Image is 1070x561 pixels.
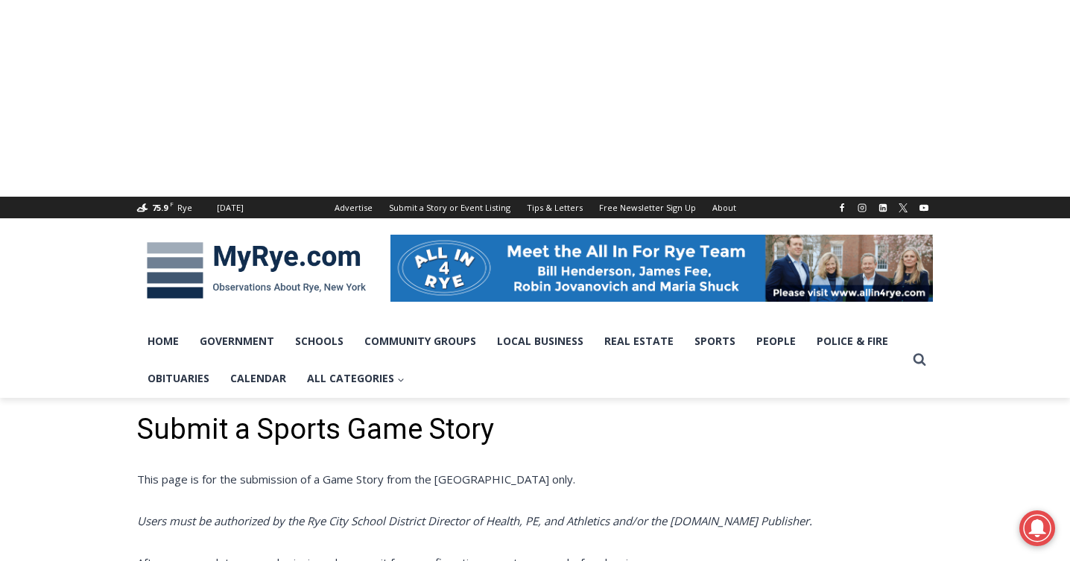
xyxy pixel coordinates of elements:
a: All Categories [297,360,415,397]
i: Users must be authorized by the Rye City School District Director of Health, PE, and Athletics an... [137,513,812,528]
a: X [894,199,912,217]
a: Schools [285,323,354,360]
span: F [170,200,174,208]
a: Free Newsletter Sign Up [591,197,704,218]
a: Tips & Letters [519,197,591,218]
a: Police & Fire [806,323,899,360]
a: YouTube [915,199,933,217]
a: Obituaries [137,360,220,397]
a: Community Groups [354,323,487,360]
div: [DATE] [217,201,244,215]
a: Submit a Story or Event Listing [381,197,519,218]
a: Sports [684,323,746,360]
p: This page is for the submission of a Game Story from the [GEOGRAPHIC_DATA] only. [137,470,933,488]
img: MyRye.com [137,232,376,309]
img: All in for Rye [390,235,933,302]
a: Local Business [487,323,594,360]
nav: Secondary Navigation [326,197,744,218]
a: About [704,197,744,218]
span: 75.9 [152,202,168,213]
button: View Search Form [906,346,933,373]
a: Facebook [833,199,851,217]
a: Instagram [853,199,871,217]
a: Linkedin [874,199,892,217]
a: Calendar [220,360,297,397]
a: Real Estate [594,323,684,360]
a: People [746,323,806,360]
nav: Primary Navigation [137,323,906,398]
h1: Submit a Sports Game Story [137,413,933,447]
a: Advertise [326,197,381,218]
span: All Categories [307,370,405,387]
a: Home [137,323,189,360]
a: Government [189,323,285,360]
div: Rye [177,201,192,215]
